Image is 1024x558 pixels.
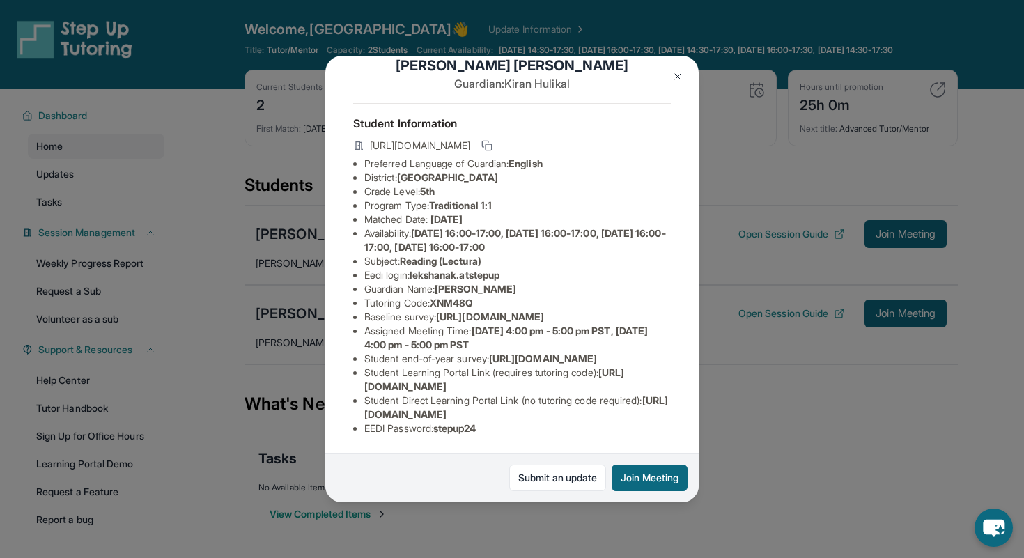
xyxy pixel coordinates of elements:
span: [GEOGRAPHIC_DATA] [397,171,498,183]
span: [URL][DOMAIN_NAME] [436,311,544,323]
span: [PERSON_NAME] [435,283,516,295]
button: Copy link [479,137,495,154]
li: Student Direct Learning Portal Link (no tutoring code required) : [364,394,671,421]
span: Reading (Lectura) [400,255,481,267]
h1: [PERSON_NAME] [PERSON_NAME] [353,56,671,75]
span: 5th [420,185,435,197]
li: Matched Date: [364,212,671,226]
span: [DATE] 16:00-17:00, [DATE] 16:00-17:00, [DATE] 16:00-17:00, [DATE] 16:00-17:00 [364,227,666,253]
li: Preferred Language of Guardian: [364,157,671,171]
span: [URL][DOMAIN_NAME] [489,352,597,364]
a: Submit an update [509,465,606,491]
span: XNM48Q [430,297,473,309]
li: Tutoring Code : [364,296,671,310]
li: District: [364,171,671,185]
li: Eedi login : [364,268,671,282]
p: Guardian: Kiran Hulikal [353,75,671,92]
span: [URL][DOMAIN_NAME] [370,139,470,153]
span: lekshanak.atstepup [410,269,499,281]
li: Student Learning Portal Link (requires tutoring code) : [364,366,671,394]
button: chat-button [975,509,1013,547]
span: [DATE] [430,213,463,225]
span: Traditional 1:1 [429,199,492,211]
li: Assigned Meeting Time : [364,324,671,352]
li: Grade Level: [364,185,671,199]
li: Subject : [364,254,671,268]
span: English [509,157,543,169]
li: Guardian Name : [364,282,671,296]
li: EEDI Password : [364,421,671,435]
li: Availability: [364,226,671,254]
button: Join Meeting [612,465,688,491]
li: Student end-of-year survey : [364,352,671,366]
h4: Student Information [353,115,671,132]
span: stepup24 [433,422,476,434]
span: [DATE] 4:00 pm - 5:00 pm PST, [DATE] 4:00 pm - 5:00 pm PST [364,325,648,350]
li: Program Type: [364,199,671,212]
img: Close Icon [672,71,683,82]
li: Baseline survey : [364,310,671,324]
